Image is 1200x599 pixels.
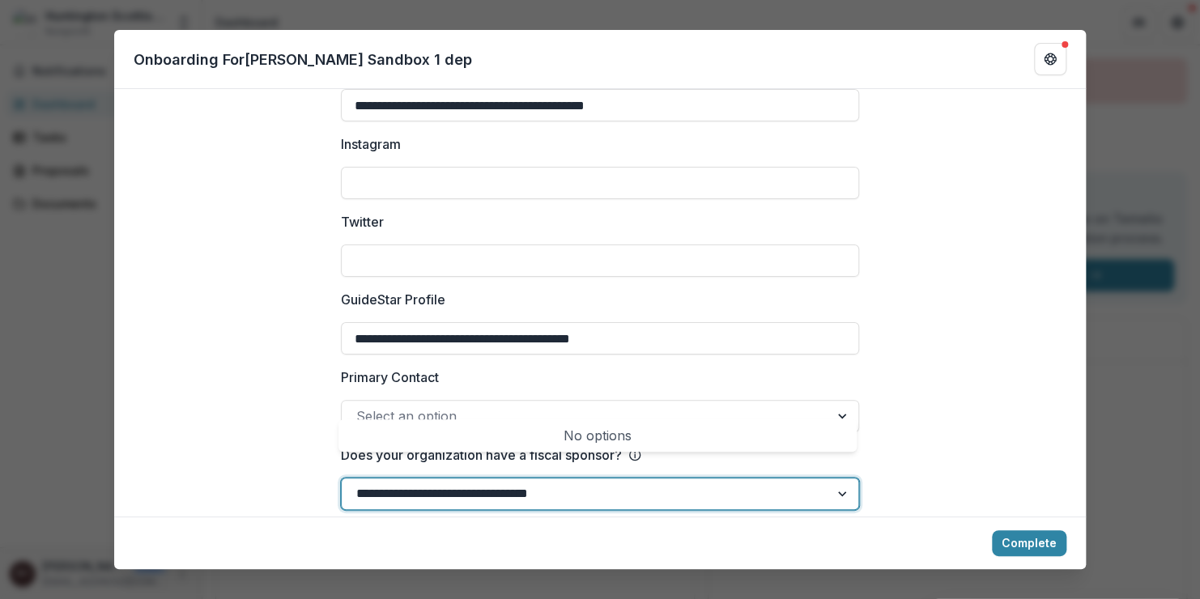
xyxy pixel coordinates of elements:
[341,290,445,309] p: GuideStar Profile
[342,419,853,452] div: No options
[341,445,622,465] p: Does your organization have a fiscal sponsor?
[134,49,472,70] p: Onboarding For [PERSON_NAME] Sandbox 1 dep
[992,530,1066,556] button: Complete
[341,367,439,387] p: Primary Contact
[338,419,857,452] div: Select options list
[341,134,401,154] p: Instagram
[341,212,384,232] p: Twitter
[1034,43,1066,75] button: Get Help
